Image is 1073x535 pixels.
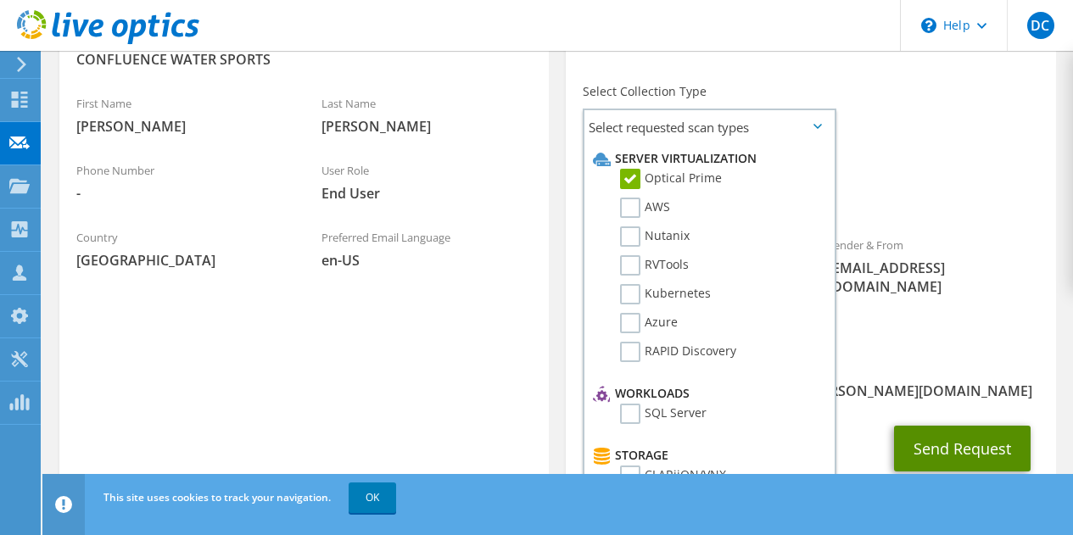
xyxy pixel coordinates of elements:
[620,313,678,333] label: Azure
[620,226,690,247] label: Nutanix
[894,426,1031,471] button: Send Request
[620,342,736,362] label: RAPID Discovery
[76,251,288,270] span: [GEOGRAPHIC_DATA]
[921,18,936,33] svg: \n
[583,83,707,100] label: Select Collection Type
[349,482,396,513] a: OK
[321,117,533,136] span: [PERSON_NAME]
[305,86,550,144] div: Last Name
[620,169,722,189] label: Optical Prime
[305,220,550,278] div: Preferred Email Language
[620,404,707,424] label: SQL Server
[566,151,1055,219] div: Requested Collections
[620,198,670,218] label: AWS
[620,465,726,486] label: CLARiiON/VNX
[76,184,288,203] span: -
[620,284,711,304] label: Kubernetes
[566,350,1055,409] div: CC & Reply To
[305,153,550,211] div: User Role
[321,184,533,203] span: End User
[811,227,1056,304] div: Sender & From
[76,117,288,136] span: [PERSON_NAME]
[1027,12,1054,39] span: DC
[584,110,834,144] span: Select requested scan types
[589,445,825,465] li: Storage
[589,148,825,169] li: Server Virtualization
[59,220,305,278] div: Country
[589,383,825,404] li: Workloads
[59,86,305,144] div: First Name
[566,227,811,342] div: To
[103,490,331,504] span: This site uses cookies to track your navigation.
[76,50,532,69] span: CONFLUENCE WATER SPORTS
[620,255,689,276] label: RVTools
[321,251,533,270] span: en-US
[59,153,305,211] div: Phone Number
[828,259,1039,296] span: [EMAIL_ADDRESS][DOMAIN_NAME]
